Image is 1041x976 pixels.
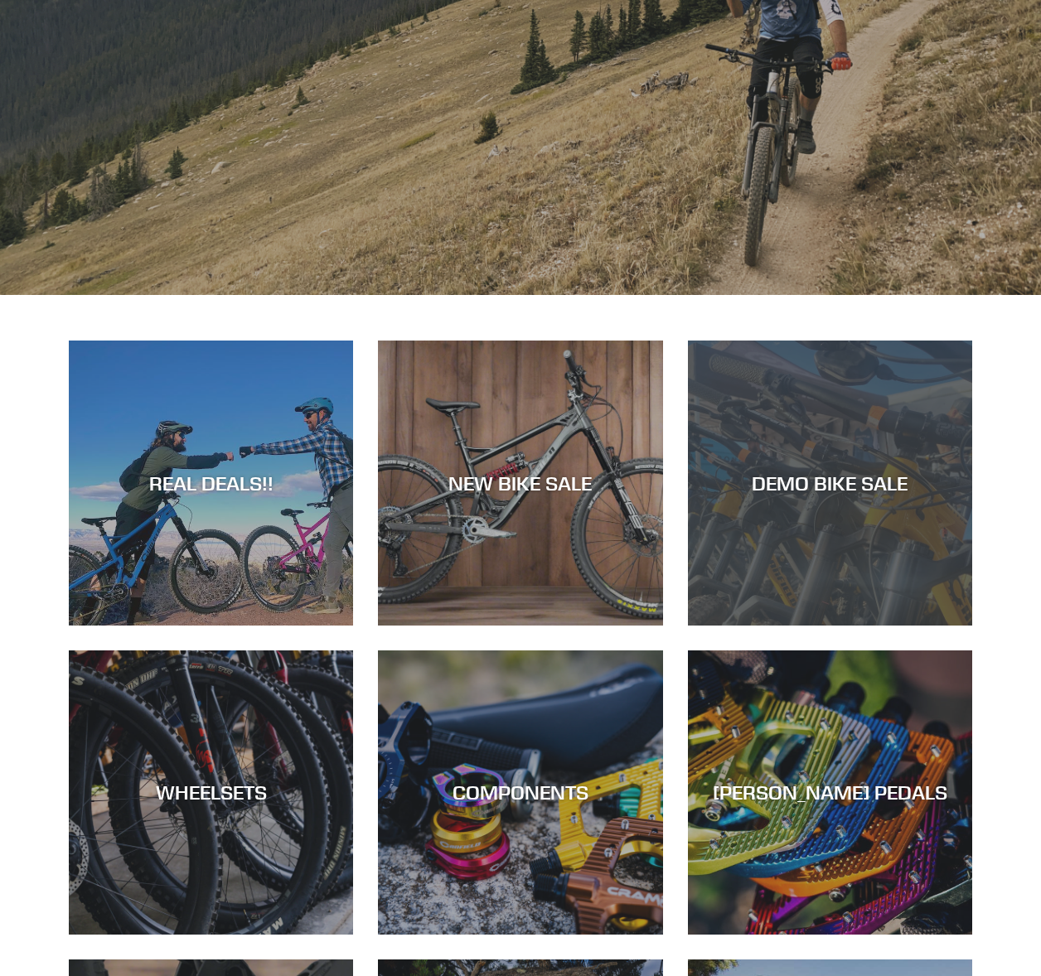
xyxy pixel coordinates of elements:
[69,471,353,495] div: REAL DEALS!!
[69,780,353,804] div: WHEELSETS
[378,650,662,935] a: COMPONENTS
[688,341,972,625] a: DEMO BIKE SALE
[378,780,662,804] div: COMPONENTS
[688,650,972,935] a: [PERSON_NAME] PEDALS
[688,471,972,495] div: DEMO BIKE SALE
[378,471,662,495] div: NEW BIKE SALE
[69,341,353,625] a: REAL DEALS!!
[378,341,662,625] a: NEW BIKE SALE
[688,780,972,804] div: [PERSON_NAME] PEDALS
[69,650,353,935] a: WHEELSETS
